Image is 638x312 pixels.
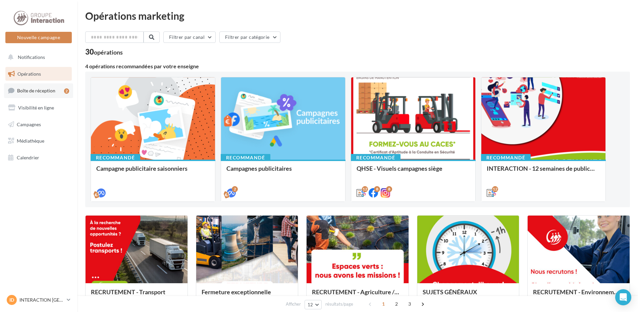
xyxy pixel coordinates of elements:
div: SUJETS GÉNÉRAUX [423,289,514,302]
div: 2 [232,186,238,192]
span: Afficher [286,301,301,307]
span: Campagnes [17,121,41,127]
span: Opérations [17,71,41,77]
button: Filtrer par catégorie [219,31,280,43]
div: 8 [374,186,380,192]
a: Opérations [4,67,73,81]
span: Médiathèque [17,138,44,144]
div: Recommandé [221,154,270,161]
a: Campagnes [4,118,73,132]
a: Boîte de réception2 [4,83,73,98]
div: Campagnes publicitaires [226,165,340,178]
button: Notifications [4,50,70,64]
div: Fermeture exceptionnelle [202,289,293,302]
span: Boîte de réception [17,88,55,93]
div: Opérations marketing [85,11,630,21]
div: 4 opérations recommandées par votre enseigne [85,64,630,69]
div: 8 [386,186,392,192]
button: Nouvelle campagne [5,32,72,43]
div: Recommandé [351,154,401,161]
div: 12 [492,186,498,192]
div: Open Intercom Messenger [615,289,631,305]
span: Visibilité en ligne [18,105,54,110]
div: INTERACTION - 12 semaines de publication [487,165,600,178]
span: 2 [391,299,402,309]
a: Visibilité en ligne [4,101,73,115]
div: 2 [64,88,69,94]
a: Médiathèque [4,134,73,148]
p: INTERACTION [GEOGRAPHIC_DATA] [19,297,64,303]
div: opérations [94,49,123,55]
div: Recommandé [91,154,140,161]
a: ID INTERACTION [GEOGRAPHIC_DATA] [5,294,72,306]
span: 1 [378,299,389,309]
div: QHSE - Visuels campagnes siège [357,165,470,178]
span: résultats/page [325,301,353,307]
a: Calendrier [4,151,73,165]
div: Recommandé [481,154,531,161]
span: Calendrier [17,155,39,160]
span: 3 [404,299,415,309]
div: RECRUTEMENT - Environnement [533,289,624,302]
span: 12 [308,302,313,307]
div: 30 [85,48,123,56]
div: RECRUTEMENT - Transport [91,289,182,302]
div: Campagne publicitaire saisonniers [96,165,210,178]
div: 12 [362,186,368,192]
div: RECRUTEMENT - Agriculture / Espaces verts [312,289,403,302]
span: Notifications [18,54,45,60]
button: Filtrer par canal [163,31,216,43]
button: 12 [305,300,322,309]
span: ID [9,297,14,303]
